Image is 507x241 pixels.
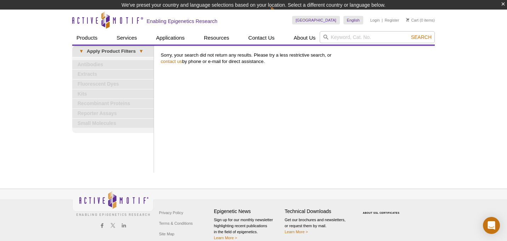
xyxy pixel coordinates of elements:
p: Get our brochures and newsletters, or request them by mail. [285,217,352,235]
span: Search [411,34,432,40]
p: Sorry, your search did not return any results. Please try a less restrictive search, or by phone ... [161,52,431,65]
a: Products [72,31,102,45]
img: Your Cart [406,18,409,22]
h4: Epigenetic News [214,208,281,214]
p: Sign up for our monthly newsletter highlighting recent publications in the field of epigenetics. [214,217,281,241]
li: (0 items) [406,16,435,24]
img: Change Here [270,5,289,22]
div: Open Intercom Messenger [483,217,500,234]
a: ABOUT SSL CERTIFICATES [363,212,400,214]
a: Reporter Assays [72,109,154,118]
span: ▾ [76,48,87,54]
a: ▾Apply Product Filters▾ [72,46,154,57]
a: Learn More > [214,236,237,240]
a: Antibodies [72,60,154,69]
a: [GEOGRAPHIC_DATA] [292,16,340,24]
input: Keyword, Cat. No. [320,31,435,43]
a: Contact Us [244,31,279,45]
a: Recombinant Proteins [72,99,154,108]
a: Fluorescent Dyes [72,80,154,89]
li: | [382,16,383,24]
table: Click to Verify - This site chose Symantec SSL for secure e-commerce and confidential communicati... [355,201,409,217]
a: English [343,16,363,24]
a: contact us [161,59,182,64]
button: Search [409,34,434,40]
span: ▾ [136,48,147,54]
a: Cart [406,18,418,23]
a: Small Molecules [72,119,154,128]
a: Kits [72,90,154,99]
a: Register [384,18,399,23]
a: Resources [200,31,234,45]
img: Active Motif, [72,189,154,218]
a: Terms & Conditions [157,218,194,229]
h2: Enabling Epigenetics Research [147,18,217,24]
a: About Us [290,31,320,45]
a: Learn More > [285,230,308,234]
a: Services [112,31,141,45]
h4: Technical Downloads [285,208,352,214]
a: Applications [152,31,189,45]
a: Privacy Policy [157,207,185,218]
a: Extracts [72,70,154,79]
a: Login [370,18,380,23]
a: Site Map [157,229,176,239]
